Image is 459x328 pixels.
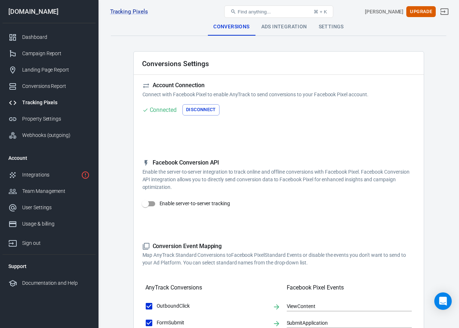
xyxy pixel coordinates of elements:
[145,284,202,291] h5: AnyTrack Conversions
[3,232,96,251] a: Sign out
[142,251,415,267] p: Map AnyTrack Standard Conversions to Facebook Pixel Standard Events or disable the events you don...
[142,91,415,98] p: Connect with Facebook Pixel to enable AnyTrack to send conversions to your Facebook Pixel account.
[238,9,271,15] span: Find anything...
[287,301,401,311] input: Event Name
[22,204,90,211] div: User Settings
[3,29,96,45] a: Dashboard
[287,318,401,327] input: Event Name
[3,258,96,275] li: Support
[142,82,415,89] h5: Account Connection
[22,187,90,195] div: Team Management
[365,8,403,16] div: Account id: j9Cy1dVm
[22,82,90,90] div: Conversions Report
[287,284,412,291] h5: Facebook Pixel Events
[22,115,90,123] div: Property Settings
[434,292,452,310] div: Open Intercom Messenger
[22,220,90,228] div: Usage & billing
[3,149,96,167] li: Account
[81,171,90,179] svg: 1 networks not verified yet
[22,239,90,247] div: Sign out
[3,199,96,216] a: User Settings
[22,99,90,106] div: Tracking Pixels
[182,104,220,116] button: Disconnect
[22,50,90,57] div: Campaign Report
[436,3,453,20] a: Sign out
[142,159,415,167] h5: Facebook Conversion API
[3,45,96,62] a: Campaign Report
[313,18,350,36] div: Settings
[255,18,313,36] div: Ads Integration
[3,8,96,15] div: [DOMAIN_NAME]
[3,183,96,199] a: Team Management
[3,62,96,78] a: Landing Page Report
[208,18,255,36] div: Conversions
[157,302,267,310] span: OutboundClick
[110,8,148,16] a: Tracking Pixels
[22,33,90,41] div: Dashboard
[142,243,415,250] h5: Conversion Event Mapping
[3,216,96,232] a: Usage & billing
[406,6,436,17] button: Upgrade
[150,105,177,114] div: Connected
[224,5,333,18] button: Find anything...⌘ + K
[3,127,96,143] a: Webhooks (outgoing)
[3,111,96,127] a: Property Settings
[3,167,96,183] a: Integrations
[142,168,415,191] p: Enable the server-to-server integration to track online and offline conversions with Facebook Pix...
[157,319,267,327] span: FormSubmit
[142,60,209,68] h2: Conversions Settings
[3,94,96,111] a: Tracking Pixels
[3,78,96,94] a: Conversions Report
[22,131,90,139] div: Webhooks (outgoing)
[22,66,90,74] div: Landing Page Report
[22,279,90,287] div: Documentation and Help
[160,200,230,207] span: Enable server-to-server tracking
[22,171,78,179] div: Integrations
[314,9,327,15] div: ⌘ + K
